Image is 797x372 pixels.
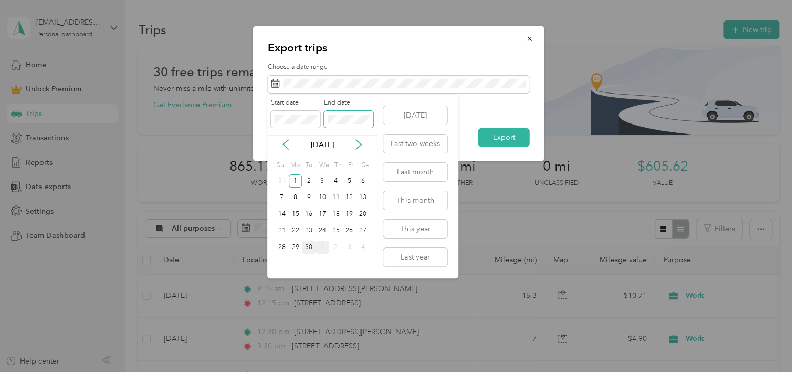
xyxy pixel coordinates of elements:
[324,98,373,108] label: End date
[275,224,289,237] div: 21
[342,208,356,221] div: 19
[275,174,289,188] div: 31
[302,174,316,188] div: 2
[356,191,370,204] div: 13
[356,174,370,188] div: 6
[316,241,329,254] div: 1
[329,191,343,204] div: 11
[303,158,313,173] div: Tu
[316,191,329,204] div: 10
[289,224,302,237] div: 22
[302,224,316,237] div: 23
[275,191,289,204] div: 7
[329,208,343,221] div: 18
[289,158,300,173] div: Mo
[738,313,797,372] iframe: Everlance-gr Chat Button Frame
[383,191,447,210] button: This month
[316,174,329,188] div: 3
[268,63,530,72] label: Choose a date range
[302,191,316,204] div: 9
[329,174,343,188] div: 4
[360,158,370,173] div: Sa
[329,241,343,254] div: 2
[316,208,329,221] div: 17
[383,220,447,238] button: This year
[289,208,302,221] div: 15
[356,208,370,221] div: 20
[356,224,370,237] div: 27
[383,163,447,181] button: Last month
[275,208,289,221] div: 14
[383,106,447,125] button: [DATE]
[332,158,342,173] div: Th
[356,241,370,254] div: 4
[383,135,447,153] button: Last two weeks
[316,224,329,237] div: 24
[289,174,302,188] div: 1
[342,224,356,237] div: 26
[275,158,285,173] div: Su
[275,241,289,254] div: 28
[302,208,316,221] div: 16
[383,248,447,266] button: Last year
[342,191,356,204] div: 12
[302,241,316,254] div: 30
[289,241,302,254] div: 29
[289,191,302,204] div: 8
[342,241,356,254] div: 3
[346,158,356,173] div: Fr
[478,128,530,147] button: Export
[271,98,320,108] label: Start date
[268,40,530,55] p: Export trips
[317,158,329,173] div: We
[329,224,343,237] div: 25
[300,139,344,150] p: [DATE]
[342,174,356,188] div: 5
